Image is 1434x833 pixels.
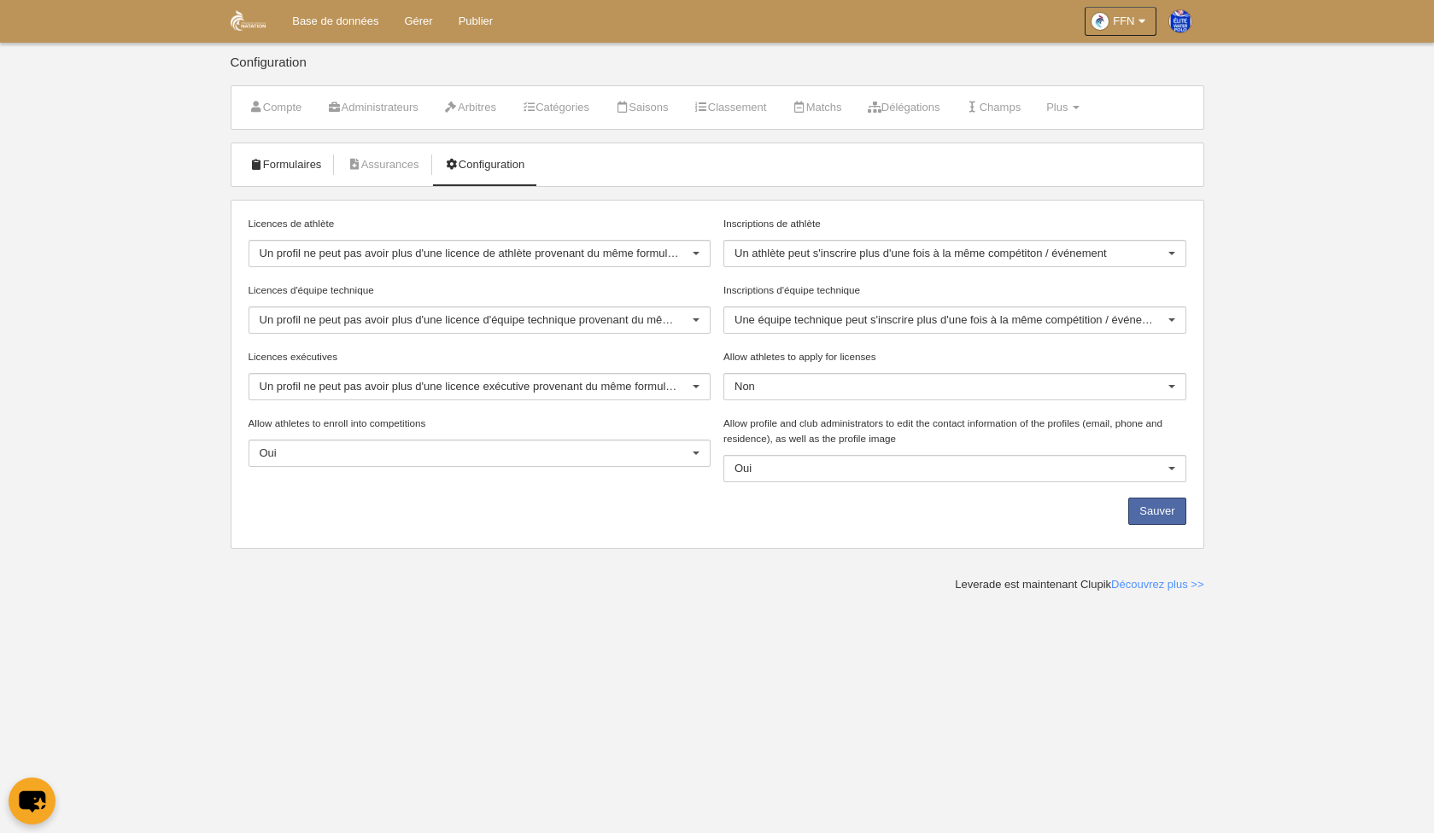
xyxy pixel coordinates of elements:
[1092,13,1109,30] img: OaDPB3zQPxTf.30x30.jpg
[735,462,752,475] span: Oui
[337,152,428,178] a: Assurances
[249,216,711,231] label: Licences de athlète
[240,152,331,178] a: Formulaires
[723,283,1186,298] label: Inscriptions d'équipe technique
[260,446,277,459] span: Oui
[249,283,711,298] label: Licences d'équipe technique
[249,416,711,431] label: Allow athletes to enroll into competitions
[606,95,678,120] a: Saisons
[955,577,1203,592] div: Leverade est maintenant Clupik
[782,95,851,120] a: Matchs
[735,380,755,393] span: Non
[318,95,428,120] a: Administrateurs
[1037,95,1089,120] a: Plus
[1169,10,1191,32] img: PaswSEHnFMei.30x30.jpg
[1085,7,1156,36] a: FFN
[1128,498,1185,525] button: Sauver
[260,247,710,259] span: Un profil ne peut pas avoir plus d'une licence de athlète provenant du même formulaire actif
[1046,101,1068,114] span: Plus
[1113,13,1134,30] span: FFN
[231,10,266,31] img: FFN
[723,349,1186,364] label: Allow athletes to apply for licenses
[260,313,754,326] span: Un profil ne peut pas avoir plus d'une licence d'équipe technique provenant du même formulaire actif
[436,152,535,178] a: Configuration
[723,416,1186,446] label: Allow profile and club administrators to edit the contact information of the profiles (email, pho...
[956,95,1030,120] a: Champs
[735,313,1167,326] span: Une équipe technique peut s'inscrire plus d'une fois à la même compétition / événement
[735,247,1107,259] span: Un athlète peut s'inscrire plus d'une fois à la même compétiton / événement
[1111,578,1203,591] a: Découvrez plus >>
[685,95,776,120] a: Classement
[723,216,1186,231] label: Inscriptions de athlète
[240,95,312,120] a: Compte
[260,380,708,393] span: Un profil ne peut pas avoir plus d'une licence exécutive provenant du même formulaire actif
[435,95,506,120] a: Arbitres
[231,55,1204,85] div: Configuration
[512,95,599,120] a: Catégories
[858,95,950,120] a: Délégations
[249,349,711,364] label: Licences exécutives
[9,778,56,824] button: chat-button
